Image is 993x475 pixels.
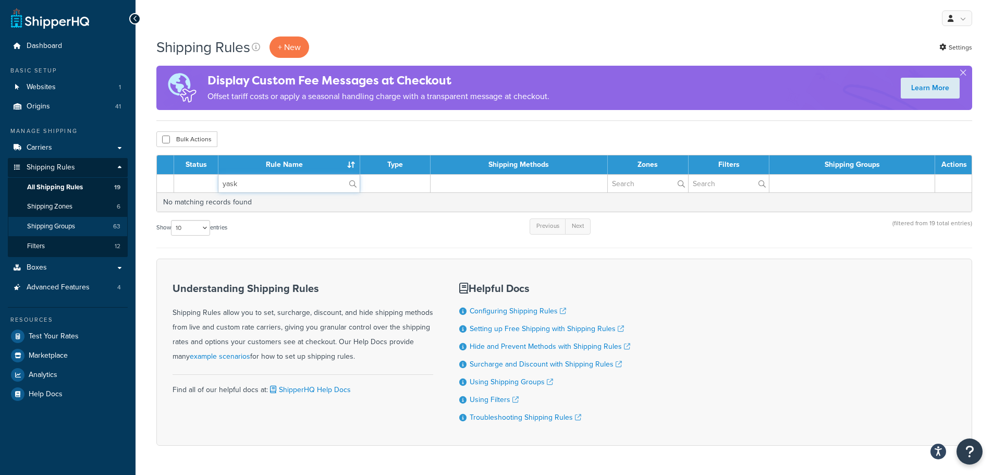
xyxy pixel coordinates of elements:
div: Resources [8,315,128,324]
a: Surcharge and Discount with Shipping Rules [470,359,622,370]
a: Help Docs [8,385,128,404]
li: Shipping Rules [8,158,128,257]
a: All Shipping Rules 19 [8,178,128,197]
button: Open Resource Center [957,439,983,465]
th: Status [174,155,218,174]
span: Websites [27,83,56,92]
select: Showentries [171,220,210,236]
p: Offset tariff costs or apply a seasonal handling charge with a transparent message at checkout. [207,89,549,104]
span: 1 [119,83,121,92]
h4: Display Custom Fee Messages at Checkout [207,72,549,89]
input: Search [218,175,360,192]
a: Websites 1 [8,78,128,97]
a: Shipping Groups 63 [8,217,128,236]
span: All Shipping Rules [27,183,83,192]
span: Marketplace [29,351,68,360]
p: + New [269,36,309,58]
a: Hide and Prevent Methods with Shipping Rules [470,341,630,352]
span: Analytics [29,371,57,380]
a: Marketplace [8,346,128,365]
span: 12 [115,242,120,251]
h3: Helpful Docs [459,283,630,294]
li: Shipping Zones [8,197,128,216]
a: Origins 41 [8,97,128,116]
span: 4 [117,283,121,292]
span: Shipping Zones [27,202,72,211]
span: Test Your Rates [29,332,79,341]
span: Boxes [27,263,47,272]
div: Find all of our helpful docs at: [173,374,433,397]
a: Analytics [8,366,128,384]
span: Help Docs [29,390,63,399]
li: Advanced Features [8,278,128,297]
th: Actions [935,155,972,174]
li: Filters [8,237,128,256]
a: Troubleshooting Shipping Rules [470,412,581,423]
a: Filters 12 [8,237,128,256]
a: example scenarios [190,351,250,362]
a: Next [565,218,591,234]
a: Previous [530,218,566,234]
span: Origins [27,102,50,111]
span: Filters [27,242,45,251]
a: Configuring Shipping Rules [470,306,566,316]
th: Rule Name : activate to sort column ascending [218,155,360,174]
td: No matching records found [157,192,972,212]
th: Shipping Groups [769,155,935,174]
h1: Shipping Rules [156,37,250,57]
div: Basic Setup [8,66,128,75]
span: 6 [117,202,120,211]
a: Using Shipping Groups [470,376,553,387]
a: Shipping Rules [8,158,128,177]
span: Dashboard [27,42,62,51]
input: Search [608,175,688,192]
button: Bulk Actions [156,131,217,147]
span: Shipping Groups [27,222,75,231]
a: Shipping Zones 6 [8,197,128,216]
h3: Understanding Shipping Rules [173,283,433,294]
th: Zones [608,155,689,174]
span: Shipping Rules [27,163,75,172]
th: Filters [689,155,770,174]
div: Shipping Rules allow you to set, surcharge, discount, and hide shipping methods from live and cus... [173,283,433,364]
li: Shipping Groups [8,217,128,236]
a: Learn More [901,78,960,99]
span: Advanced Features [27,283,90,292]
a: Advanced Features 4 [8,278,128,297]
li: All Shipping Rules [8,178,128,197]
li: Websites [8,78,128,97]
div: Manage Shipping [8,127,128,136]
input: Search [689,175,769,192]
span: 19 [114,183,120,192]
th: Type [360,155,430,174]
span: 63 [113,222,120,231]
a: Test Your Rates [8,327,128,346]
a: ShipperHQ Home [11,8,89,29]
a: Carriers [8,138,128,157]
a: Boxes [8,258,128,277]
a: Using Filters [470,394,519,405]
label: Show entries [156,220,227,236]
a: ShipperHQ Help Docs [268,384,351,395]
a: Setting up Free Shipping with Shipping Rules [470,323,624,334]
th: Shipping Methods [431,155,608,174]
li: Origins [8,97,128,116]
span: Carriers [27,143,52,152]
a: Settings [939,40,972,55]
img: duties-banner-06bc72dcb5fe05cb3f9472aba00be2ae8eb53ab6f0d8bb03d382ba314ac3c341.png [156,66,207,110]
span: 41 [115,102,121,111]
div: (filtered from 19 total entries) [892,217,972,240]
a: Dashboard [8,36,128,56]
